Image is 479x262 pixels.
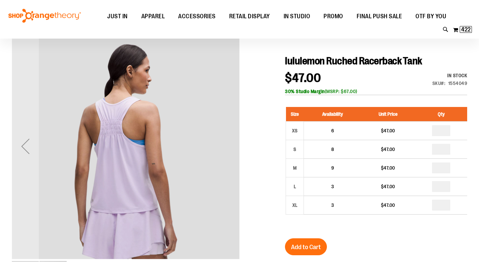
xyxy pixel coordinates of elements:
[290,126,300,136] div: XS
[285,88,467,95] div: (MSRP: $67.00)
[331,202,334,208] span: 3
[432,72,468,79] div: Availability
[12,32,240,260] div: lululemon Seasonal Fem Trend Tank
[357,9,402,24] span: FINAL PUSH SALE
[284,9,310,24] span: IN STUDIO
[409,9,453,24] a: OTF BY YOU
[364,183,411,190] div: $47.00
[222,9,277,24] a: RETAIL DISPLAY
[317,9,350,24] a: PROMO
[290,181,300,192] div: L
[448,80,468,87] div: 1554049
[12,32,39,260] div: Previous
[7,9,82,23] img: Shop Orangetheory
[290,200,300,210] div: XL
[285,89,325,94] b: 30% Studio Margin
[100,9,135,24] a: JUST IN
[291,243,321,251] span: Add to Cart
[171,9,222,24] a: ACCESSORIES
[415,9,446,24] span: OTF BY YOU
[364,146,411,153] div: $47.00
[331,184,334,189] span: 3
[286,107,304,122] th: Size
[331,128,334,133] span: 6
[178,9,216,24] span: ACCESSORIES
[361,107,415,122] th: Unit Price
[135,9,172,24] a: APPAREL
[277,9,317,24] a: IN STUDIO
[364,202,411,209] div: $47.00
[141,9,165,24] span: APPAREL
[461,26,471,33] span: 422
[350,9,409,24] a: FINAL PUSH SALE
[432,81,446,86] strong: SKU
[285,71,321,85] span: $47.00
[290,144,300,154] div: S
[415,107,467,122] th: Qty
[432,72,468,79] div: In stock
[107,9,128,24] span: JUST IN
[364,165,411,171] div: $47.00
[285,55,422,67] span: lululemon Ruched Racerback Tank
[324,9,343,24] span: PROMO
[12,31,240,259] img: lululemon Seasonal Fem Trend Tank
[331,147,334,152] span: 8
[304,107,361,122] th: Availability
[285,238,327,255] button: Add to Cart
[229,9,270,24] span: RETAIL DISPLAY
[290,163,300,173] div: M
[331,165,334,171] span: 9
[364,127,411,134] div: $47.00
